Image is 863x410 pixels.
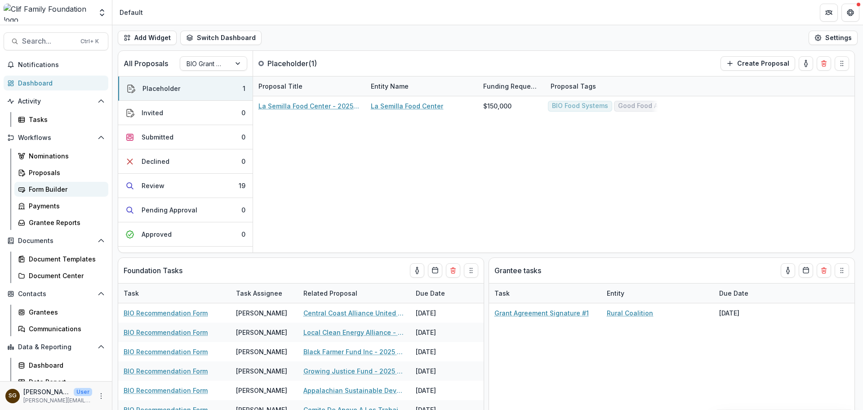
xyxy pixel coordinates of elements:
a: Growing Justice Fund - 2025 - BIO Grant Application [303,366,405,376]
div: [DATE] [410,303,478,323]
p: Foundation Tasks [124,265,182,276]
a: Local Clean Energy Alliance - 2025 - BIO Grant Application [303,328,405,337]
div: Review [142,181,165,190]
button: Invited0 [118,101,253,125]
div: 0 [241,132,245,142]
div: Dashboard [29,360,101,370]
button: Calendar [799,263,813,278]
div: Proposal Tags [545,77,658,96]
p: Placeholder ( 1 ) [267,58,335,69]
button: Placeholder1 [118,77,253,101]
button: Drag [464,263,478,278]
div: Declined [142,157,169,166]
button: Delete card [446,263,460,278]
span: Documents [18,237,94,245]
span: Good Food Access [618,102,676,110]
div: Tasks [29,115,101,124]
p: [PERSON_NAME][EMAIL_ADDRESS][DOMAIN_NAME] [23,396,92,405]
a: Grantee Reports [14,215,108,230]
button: Open entity switcher [96,4,108,22]
div: Pending Approval [142,205,197,215]
a: Communications [14,321,108,336]
div: Task [118,284,231,303]
div: Task Assignee [231,284,298,303]
a: Black Farmer Fund Inc - 2025 - BIO Grant Application [303,347,405,356]
div: Grantee Reports [29,218,101,227]
p: [PERSON_NAME] [23,387,70,396]
div: 0 [241,157,245,166]
div: Funding Requested [478,81,545,91]
div: [DATE] [410,323,478,342]
div: Document Templates [29,254,101,264]
div: Payments [29,201,101,211]
button: Delete card [817,263,831,278]
a: Payments [14,198,108,213]
div: Proposal Title [253,77,365,96]
a: La Semilla Food Center - 2025 - BIO Grant Application [258,101,360,111]
div: Due Date [410,288,450,298]
div: [PERSON_NAME] [236,328,287,337]
button: Declined0 [118,149,253,174]
button: Get Help [841,4,859,22]
span: Activity [18,98,94,105]
button: Submitted0 [118,125,253,149]
div: Approved [142,230,172,239]
button: Open Activity [4,94,108,108]
div: Dashboard [18,78,101,88]
div: 0 [241,230,245,239]
div: Due Date [714,288,754,298]
div: Due Date [714,284,781,303]
div: [DATE] [410,361,478,381]
nav: breadcrumb [116,6,147,19]
div: Form Builder [29,185,101,194]
button: Notifications [4,58,108,72]
a: Form Builder [14,182,108,197]
a: Data Report [14,374,108,389]
a: BIO Recommendation Form [124,328,208,337]
div: [PERSON_NAME] [236,347,287,356]
div: Task [489,284,601,303]
p: User [74,388,92,396]
a: Dashboard [14,358,108,373]
button: More [96,391,107,401]
a: Rural Coalition [607,308,653,318]
div: $150,000 [483,101,512,111]
a: Nominations [14,149,108,163]
button: toggle-assigned-to-me [799,56,813,71]
a: Appalachian Sustainable Development - 2025 - BIO Grant Application [303,386,405,395]
a: BIO Recommendation Form [124,308,208,318]
button: Pending Approval0 [118,198,253,222]
div: 19 [239,181,245,190]
a: Central Coast Alliance United For A Sustainable Economy - 2025 - BIO Grant Application [303,308,405,318]
button: Calendar [428,263,442,278]
div: Invited [142,108,163,117]
span: Search... [22,37,75,45]
span: Data & Reporting [18,343,94,351]
div: Entity Name [365,77,478,96]
a: Proposals [14,165,108,180]
div: Task Assignee [231,288,288,298]
div: [PERSON_NAME] [236,308,287,318]
a: BIO Recommendation Form [124,386,208,395]
button: Delete card [817,56,831,71]
div: [PERSON_NAME] [236,386,287,395]
div: Ctrl + K [79,36,101,46]
div: Proposals [29,168,101,177]
span: Workflows [18,134,94,142]
a: Grant Agreement Signature #1 [494,308,589,318]
span: Notifications [18,61,105,69]
button: Add Widget [118,31,177,45]
div: Placeholder [142,84,180,93]
button: Open Contacts [4,287,108,301]
button: Drag [835,263,849,278]
a: La Semilla Food Center [371,101,443,111]
p: Grantee tasks [494,265,541,276]
div: Nominations [29,151,101,161]
button: Open Data & Reporting [4,340,108,354]
button: Settings [809,31,858,45]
